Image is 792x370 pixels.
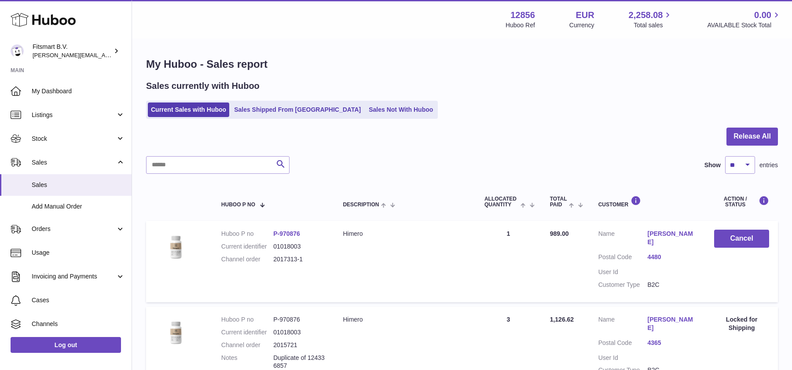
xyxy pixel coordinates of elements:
[32,87,125,95] span: My Dashboard
[510,9,535,21] strong: 12856
[707,21,781,29] span: AVAILABLE Stock Total
[146,80,260,92] h2: Sales currently with Huboo
[221,230,273,238] dt: Huboo P no
[476,221,541,302] td: 1
[32,272,116,281] span: Invoicing and Payments
[221,328,273,337] dt: Current identifier
[273,315,325,324] dd: P-970876
[231,103,364,117] a: Sales Shipped From [GEOGRAPHIC_DATA]
[506,21,535,29] div: Huboo Ref
[343,315,466,324] div: Himero
[704,161,721,169] label: Show
[343,202,379,208] span: Description
[634,21,673,29] span: Total sales
[759,161,778,169] span: entries
[726,128,778,146] button: Release All
[33,51,176,59] span: [PERSON_NAME][EMAIL_ADDRESS][DOMAIN_NAME]
[32,158,116,167] span: Sales
[155,315,199,348] img: 128561711358723.png
[32,135,116,143] span: Stock
[598,315,648,334] dt: Name
[598,339,648,349] dt: Postal Code
[629,9,663,21] span: 2,258.08
[647,253,697,261] a: 4480
[598,281,648,289] dt: Customer Type
[273,242,325,251] dd: 01018003
[11,337,121,353] a: Log out
[647,339,697,347] a: 4365
[714,315,769,332] div: Locked for Shipping
[598,354,648,362] dt: User Id
[273,341,325,349] dd: 2015721
[647,230,697,246] a: [PERSON_NAME]
[598,196,697,208] div: Customer
[221,242,273,251] dt: Current identifier
[598,230,648,249] dt: Name
[221,315,273,324] dt: Huboo P no
[576,9,594,21] strong: EUR
[550,230,569,237] span: 989.00
[273,255,325,264] dd: 2017313-1
[647,281,697,289] dd: B2C
[155,230,199,262] img: 128561711358723.png
[629,9,673,29] a: 2,258.08 Total sales
[32,296,125,304] span: Cases
[32,225,116,233] span: Orders
[33,43,112,59] div: Fitsmart B.V.
[32,249,125,257] span: Usage
[146,57,778,71] h1: My Huboo - Sales report
[148,103,229,117] a: Current Sales with Huboo
[32,202,125,211] span: Add Manual Order
[707,9,781,29] a: 0.00 AVAILABLE Stock Total
[32,111,116,119] span: Listings
[714,196,769,208] div: Action / Status
[550,196,567,208] span: Total paid
[484,196,518,208] span: ALLOCATED Quantity
[647,315,697,332] a: [PERSON_NAME]
[569,21,594,29] div: Currency
[598,268,648,276] dt: User Id
[32,320,125,328] span: Channels
[343,230,466,238] div: Himero
[273,230,300,237] a: P-970876
[366,103,436,117] a: Sales Not With Huboo
[221,341,273,349] dt: Channel order
[221,255,273,264] dt: Channel order
[32,181,125,189] span: Sales
[273,328,325,337] dd: 01018003
[754,9,771,21] span: 0.00
[221,202,255,208] span: Huboo P no
[714,230,769,248] button: Cancel
[598,253,648,264] dt: Postal Code
[550,316,574,323] span: 1,126.62
[11,44,24,58] img: jonathan@leaderoo.com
